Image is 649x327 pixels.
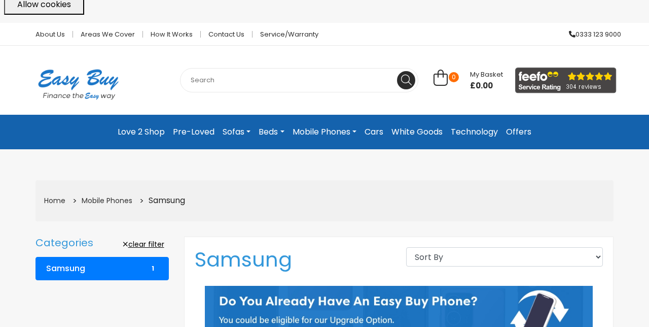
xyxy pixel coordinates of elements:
p: Categories [35,237,93,249]
a: Mobile Phones [82,195,132,206]
img: feefo_logo [515,68,617,93]
b: Samsung [46,264,85,274]
span: £0.00 [470,81,503,91]
a: Mobile Phones [289,123,360,141]
li: Samsung [136,193,186,209]
a: Samsung 1 [35,257,169,280]
input: Search [180,68,418,92]
a: Cars [360,123,387,141]
a: Beds [255,123,288,141]
a: Offers [502,123,535,141]
a: Sofas [219,123,255,141]
a: Love 2 Shop [114,123,169,141]
a: Areas we cover [73,31,143,38]
a: clear filter [118,237,169,252]
a: Home [44,195,65,206]
span: 1 [148,264,158,273]
span: My Basket [470,70,503,79]
a: Pre-Loved [169,123,219,141]
a: About Us [28,31,73,38]
a: White Goods [387,123,447,141]
a: 0333 123 9000 [561,31,621,38]
a: How it works [143,31,201,38]
a: 0 My Basket £0.00 [434,75,503,87]
a: Service/Warranty [253,31,318,38]
img: Easy Buy [28,56,129,113]
span: 0 [449,72,459,82]
h1: Samsung [195,247,391,272]
a: Technology [447,123,502,141]
a: Contact Us [201,31,253,38]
